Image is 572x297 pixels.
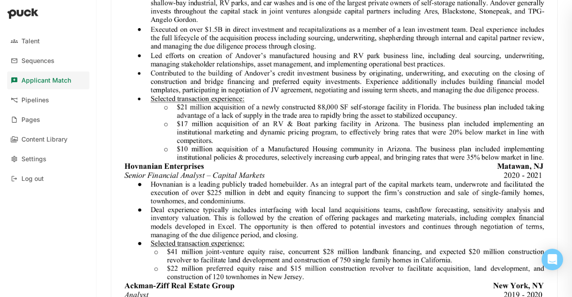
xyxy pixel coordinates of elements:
div: Open Intercom Messenger [542,249,563,270]
a: Settings [7,150,89,168]
a: Pipelines [7,91,89,109]
div: Log out [21,175,44,183]
a: Applicant Match [7,71,89,89]
div: Pages [21,116,40,124]
a: Pages [7,111,89,129]
div: Settings [21,155,46,163]
div: Content Library [21,136,67,143]
a: Sequences [7,52,89,70]
div: Talent [21,38,40,45]
a: Talent [7,32,89,50]
a: Content Library [7,130,89,148]
div: Applicant Match [21,77,71,84]
div: Sequences [21,57,55,65]
div: Pipelines [21,96,49,104]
